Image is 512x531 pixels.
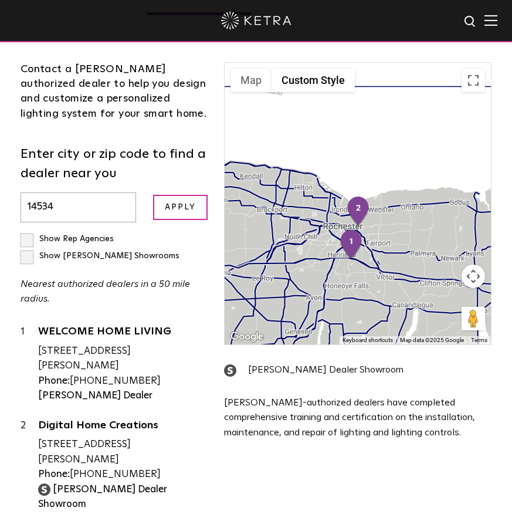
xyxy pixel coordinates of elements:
div: [PHONE_NUMBER] [38,467,206,482]
div: 2 [346,196,371,228]
img: Hamburger%20Nav.svg [484,15,497,26]
img: showroom_icon.png [224,364,236,377]
input: Enter city or zip code [21,192,136,222]
span: Map data ©2025 Google [400,337,464,343]
a: Terms (opens in new tab) [471,337,487,343]
label: Show [PERSON_NAME] Showrooms [21,252,179,260]
div: [STREET_ADDRESS][PERSON_NAME] [38,344,206,374]
div: 1 [339,229,364,261]
button: Keyboard shortcuts [343,336,393,344]
a: Digital Home Creations [38,420,206,435]
div: Contact a [PERSON_NAME] authorized dealer to help you design and customize a personalized lightin... [21,62,206,121]
img: showroom_icon.png [38,483,50,496]
input: Apply [153,195,208,220]
div: [PHONE_NUMBER] [38,374,206,389]
label: Enter city or zip code to find a dealer near you [21,145,206,184]
div: [STREET_ADDRESS][PERSON_NAME] [38,437,206,467]
a: Open this area in Google Maps (opens a new window) [228,329,266,344]
div: 2 [21,418,38,512]
div: 1 [21,324,38,404]
img: search icon [463,15,478,29]
p: Nearest authorized dealers in a 50 mile radius. [21,277,206,307]
div: [PERSON_NAME] Dealer Showroom [224,363,491,378]
strong: [PERSON_NAME] Dealer Showroom [38,485,167,510]
img: Google [228,329,266,344]
strong: [PERSON_NAME] Dealer [38,391,152,401]
img: ketra-logo-2019-white [221,12,291,29]
button: Map camera controls [462,265,485,288]
a: WELCOME HOME LIVING [38,326,206,341]
button: Drag Pegman onto the map to open Street View [462,307,485,330]
label: Show Rep Agencies [21,235,114,243]
button: Show street map [230,69,272,92]
strong: Phone: [38,376,70,386]
button: Custom Style [272,69,355,92]
p: [PERSON_NAME]-authorized dealers have completed comprehensive training and certification on the i... [224,395,491,441]
button: Toggle fullscreen view [462,69,485,92]
strong: Phone: [38,469,70,479]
